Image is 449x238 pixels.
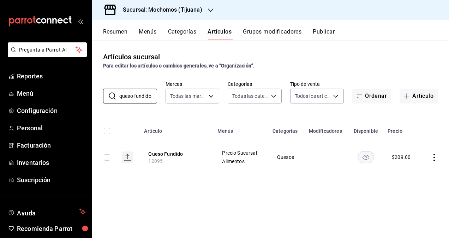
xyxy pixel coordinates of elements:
[17,175,86,185] span: Suscripción
[295,93,331,100] span: Todos los artículos
[119,89,157,103] input: Buscar artículo
[8,42,87,57] button: Pregunta a Parrot AI
[117,6,202,14] h3: Sucursal: Mochomos (Tijuana)
[232,93,269,100] span: Todas las categorías, Sin categoría
[17,71,86,81] span: Reportes
[17,123,86,133] span: Personal
[208,28,232,40] button: Artículos
[348,118,383,140] th: Disponible
[268,118,305,140] th: Categorías
[243,28,301,40] button: Grupos modificadores
[17,208,77,216] span: Ayuda
[139,28,156,40] button: Menús
[166,82,220,87] label: Marcas
[19,46,76,54] span: Pregunta a Parrot AI
[103,28,449,40] div: navigation tabs
[17,141,86,150] span: Facturación
[78,18,83,24] button: open_drawer_menu
[222,159,259,164] span: Alimentos
[17,89,86,98] span: Menú
[228,82,282,87] label: Categorías
[352,89,391,103] button: Ordenar
[148,158,163,164] span: 12095
[431,154,438,161] button: actions
[17,224,86,233] span: Recomienda Parrot
[392,154,411,161] div: $ 209.00
[148,150,205,157] button: edit-product-location
[400,89,438,103] button: Artículo
[277,155,296,160] span: Quesos
[140,118,213,140] th: Artículo
[358,151,374,163] button: availability-product
[313,28,335,40] button: Publicar
[170,93,206,100] span: Todas las marcas, Sin marca
[103,28,127,40] button: Resumen
[103,52,160,62] div: Artículos sucursal
[103,63,255,69] strong: Para editar los artículos o cambios generales, ve a “Organización”.
[222,150,259,155] span: Precio Sucursal
[168,28,197,40] button: Categorías
[17,106,86,115] span: Configuración
[305,118,348,140] th: Modificadores
[17,158,86,167] span: Inventarios
[383,118,421,140] th: Precio
[5,51,87,59] a: Pregunta a Parrot AI
[290,82,344,87] label: Tipo de venta
[213,118,268,140] th: Menús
